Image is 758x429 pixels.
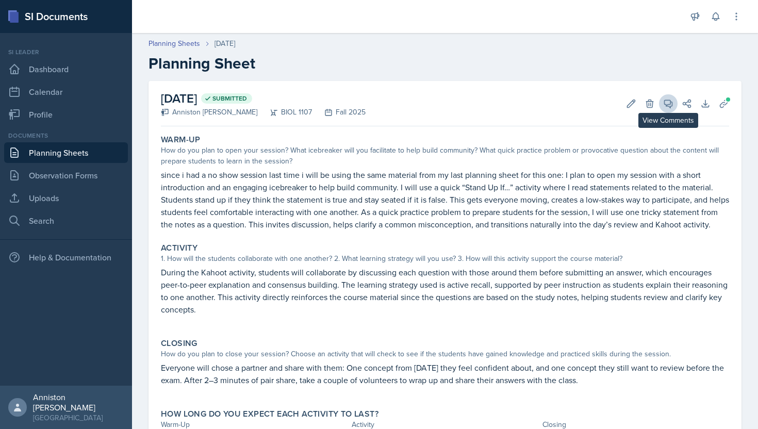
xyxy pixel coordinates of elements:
[161,169,729,230] p: since i had a no show session last time i will be using the same material from my last planning s...
[4,142,128,163] a: Planning Sheets
[4,104,128,125] a: Profile
[212,94,247,103] span: Submitted
[161,409,378,419] label: How long do you expect each activity to last?
[161,349,729,359] div: How do you plan to close your session? Choose an activity that will check to see if the students ...
[161,243,197,253] label: Activity
[4,59,128,79] a: Dashboard
[161,145,729,167] div: How do you plan to open your session? What icebreaker will you facilitate to help build community...
[161,107,257,118] div: Anniston [PERSON_NAME]
[33,392,124,412] div: Anniston [PERSON_NAME]
[4,81,128,102] a: Calendar
[149,38,200,49] a: Planning Sheets
[33,412,124,423] div: [GEOGRAPHIC_DATA]
[161,89,366,108] h2: [DATE]
[161,253,729,264] div: 1. How will the students collaborate with one another? 2. What learning strategy will you use? 3....
[257,107,312,118] div: BIOL 1107
[4,165,128,186] a: Observation Forms
[161,266,729,316] p: During the Kahoot activity, students will collaborate by discussing each question with those arou...
[4,210,128,231] a: Search
[659,94,678,113] button: View Comments
[215,38,235,49] div: [DATE]
[4,131,128,140] div: Documents
[149,54,741,73] h2: Planning Sheet
[4,188,128,208] a: Uploads
[161,135,201,145] label: Warm-Up
[161,361,729,386] p: Everyone will chose a partner and share with them: One concept from [DATE] they feel confident ab...
[161,338,197,349] label: Closing
[4,247,128,268] div: Help & Documentation
[312,107,366,118] div: Fall 2025
[4,47,128,57] div: Si leader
